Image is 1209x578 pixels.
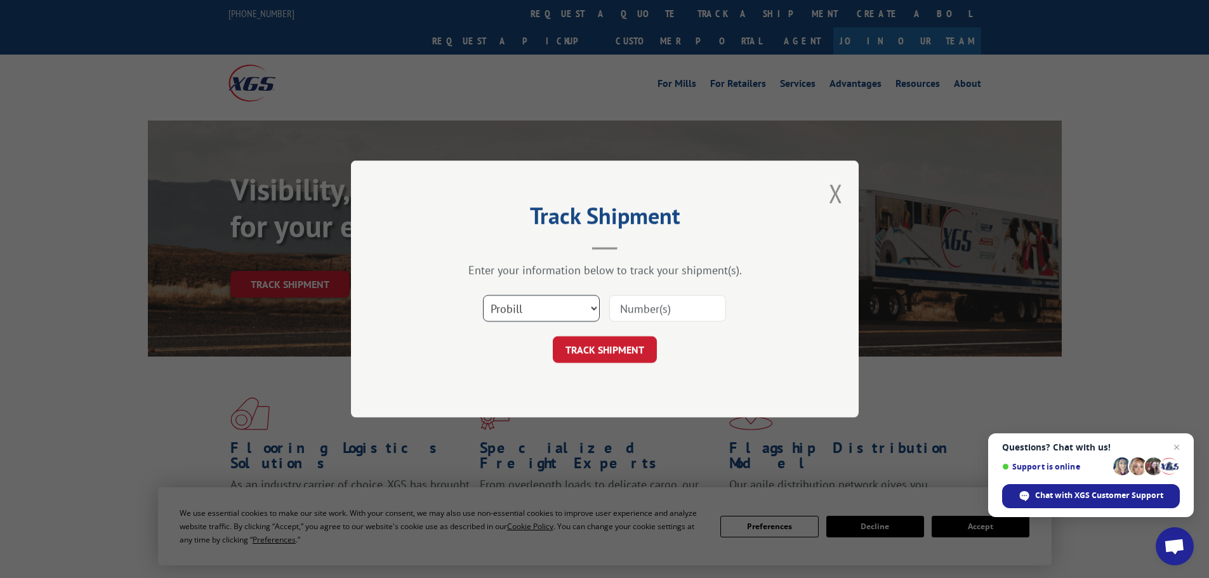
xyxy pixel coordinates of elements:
[1002,484,1180,508] div: Chat with XGS Customer Support
[414,207,795,231] h2: Track Shipment
[829,176,843,210] button: Close modal
[1156,527,1194,565] div: Open chat
[1002,462,1109,471] span: Support is online
[553,336,657,363] button: TRACK SHIPMENT
[609,295,726,322] input: Number(s)
[1002,442,1180,452] span: Questions? Chat with us!
[1169,440,1184,455] span: Close chat
[414,263,795,277] div: Enter your information below to track your shipment(s).
[1035,490,1163,501] span: Chat with XGS Customer Support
